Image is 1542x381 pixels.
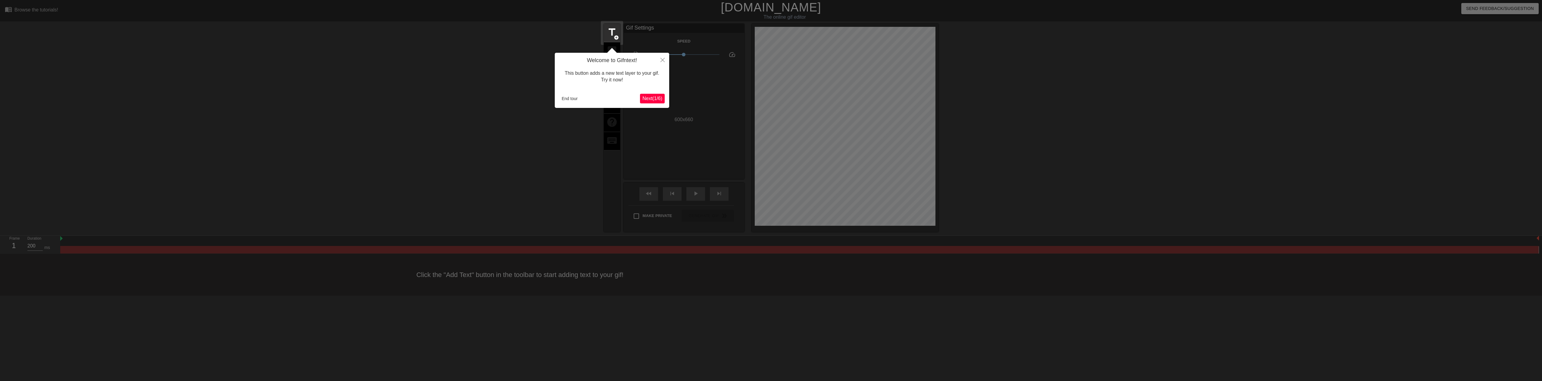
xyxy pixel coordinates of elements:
[559,94,580,103] button: End tour
[559,57,665,64] h4: Welcome to Gifntext!
[642,96,662,101] span: Next ( 1 / 6 )
[656,53,669,67] button: Close
[640,94,665,103] button: Next
[559,64,665,90] div: This button adds a new text layer to your gif. Try it now!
